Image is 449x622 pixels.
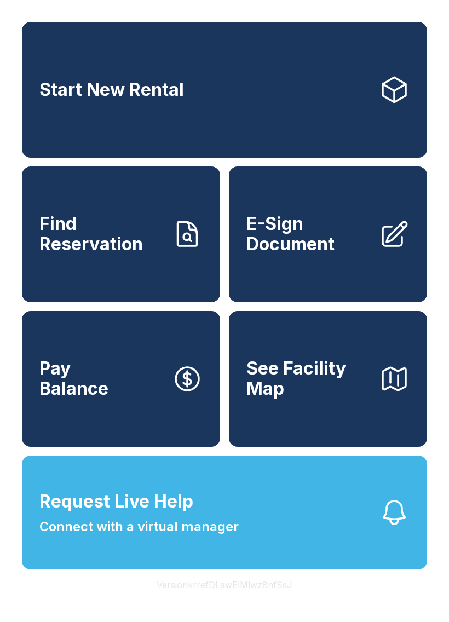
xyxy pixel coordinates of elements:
span: See Facility Map [246,359,370,399]
span: Start New Rental [39,80,184,100]
a: Find Reservation [22,166,220,302]
button: VersionkrrefDLawElMlwz8nfSsJ [148,569,301,600]
button: PayBalance [22,311,220,447]
span: Request Live Help [39,488,193,515]
span: Pay Balance [39,359,108,399]
button: See Facility Map [229,311,427,447]
span: E-Sign Document [246,214,370,254]
button: Request Live HelpConnect with a virtual manager [22,456,427,569]
a: E-Sign Document [229,166,427,302]
span: Find Reservation [39,214,163,254]
a: Start New Rental [22,22,427,158]
span: Connect with a virtual manager [39,517,239,537]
